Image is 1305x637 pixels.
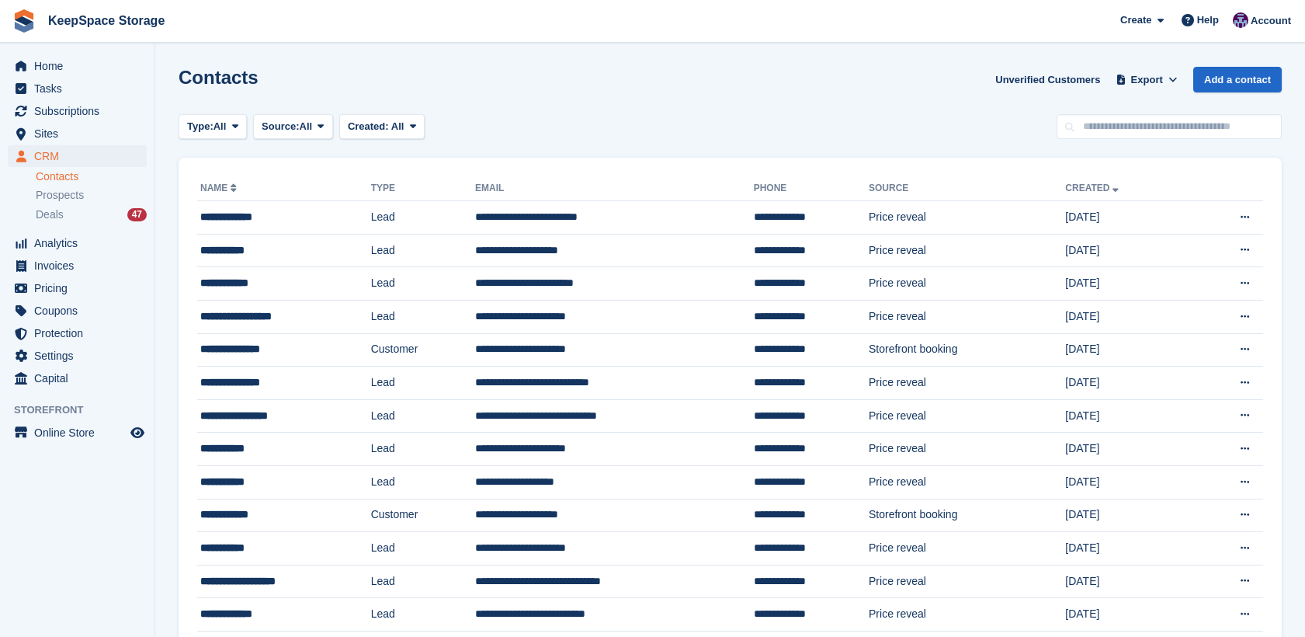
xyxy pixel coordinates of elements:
[371,433,475,466] td: Lead
[8,277,147,299] a: menu
[1112,67,1181,92] button: Export
[1065,433,1191,466] td: [DATE]
[300,119,313,134] span: All
[34,232,127,254] span: Analytics
[34,78,127,99] span: Tasks
[371,333,475,367] td: Customer
[34,422,127,444] span: Online Store
[869,300,1065,333] td: Price reveal
[1251,13,1291,29] span: Account
[869,176,1065,201] th: Source
[12,9,36,33] img: stora-icon-8386f47178a22dfd0bd8f6a31ec36ba5ce8667c1dd55bd0f319d3a0aa187defe.svg
[34,345,127,367] span: Settings
[253,114,333,140] button: Source: All
[371,176,475,201] th: Type
[371,399,475,433] td: Lead
[1065,300,1191,333] td: [DATE]
[34,277,127,299] span: Pricing
[1233,12,1248,28] img: Charlotte Jobling
[1065,234,1191,267] td: [DATE]
[754,176,869,201] th: Phone
[8,123,147,144] a: menu
[36,207,147,223] a: Deals 47
[339,114,425,140] button: Created: All
[1065,201,1191,235] td: [DATE]
[34,255,127,277] span: Invoices
[869,532,1065,566] td: Price reveal
[8,345,147,367] a: menu
[371,465,475,499] td: Lead
[8,55,147,77] a: menu
[34,367,127,389] span: Capital
[1197,12,1219,28] span: Help
[1065,465,1191,499] td: [DATE]
[989,67,1106,92] a: Unverified Customers
[1131,72,1163,88] span: Export
[371,300,475,333] td: Lead
[1065,399,1191,433] td: [DATE]
[262,119,299,134] span: Source:
[14,402,154,418] span: Storefront
[371,201,475,235] td: Lead
[869,201,1065,235] td: Price reveal
[36,207,64,222] span: Deals
[213,119,227,134] span: All
[1120,12,1151,28] span: Create
[1065,367,1191,400] td: [DATE]
[8,78,147,99] a: menu
[34,123,127,144] span: Sites
[475,176,754,201] th: Email
[34,322,127,344] span: Protection
[1065,532,1191,566] td: [DATE]
[200,183,240,193] a: Name
[869,267,1065,301] td: Price reveal
[391,120,404,132] span: All
[869,598,1065,632] td: Price reveal
[869,399,1065,433] td: Price reveal
[36,187,147,204] a: Prospects
[1065,598,1191,632] td: [DATE]
[869,499,1065,532] td: Storefront booking
[179,114,247,140] button: Type: All
[187,119,213,134] span: Type:
[127,208,147,221] div: 47
[34,55,127,77] span: Home
[869,433,1065,466] td: Price reveal
[371,499,475,532] td: Customer
[371,565,475,598] td: Lead
[869,234,1065,267] td: Price reveal
[179,67,259,88] h1: Contacts
[869,333,1065,367] td: Storefront booking
[371,267,475,301] td: Lead
[371,532,475,566] td: Lead
[36,188,84,203] span: Prospects
[8,255,147,277] a: menu
[42,8,171,33] a: KeepSpace Storage
[869,565,1065,598] td: Price reveal
[8,232,147,254] a: menu
[371,234,475,267] td: Lead
[8,300,147,322] a: menu
[128,423,147,442] a: Preview store
[34,145,127,167] span: CRM
[371,598,475,632] td: Lead
[869,367,1065,400] td: Price reveal
[869,465,1065,499] td: Price reveal
[1193,67,1282,92] a: Add a contact
[371,367,475,400] td: Lead
[8,367,147,389] a: menu
[1065,565,1191,598] td: [DATE]
[8,100,147,122] a: menu
[8,322,147,344] a: menu
[1065,499,1191,532] td: [DATE]
[8,145,147,167] a: menu
[34,100,127,122] span: Subscriptions
[1065,267,1191,301] td: [DATE]
[1065,333,1191,367] td: [DATE]
[1065,183,1122,193] a: Created
[348,120,389,132] span: Created:
[8,422,147,444] a: menu
[34,300,127,322] span: Coupons
[36,169,147,184] a: Contacts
